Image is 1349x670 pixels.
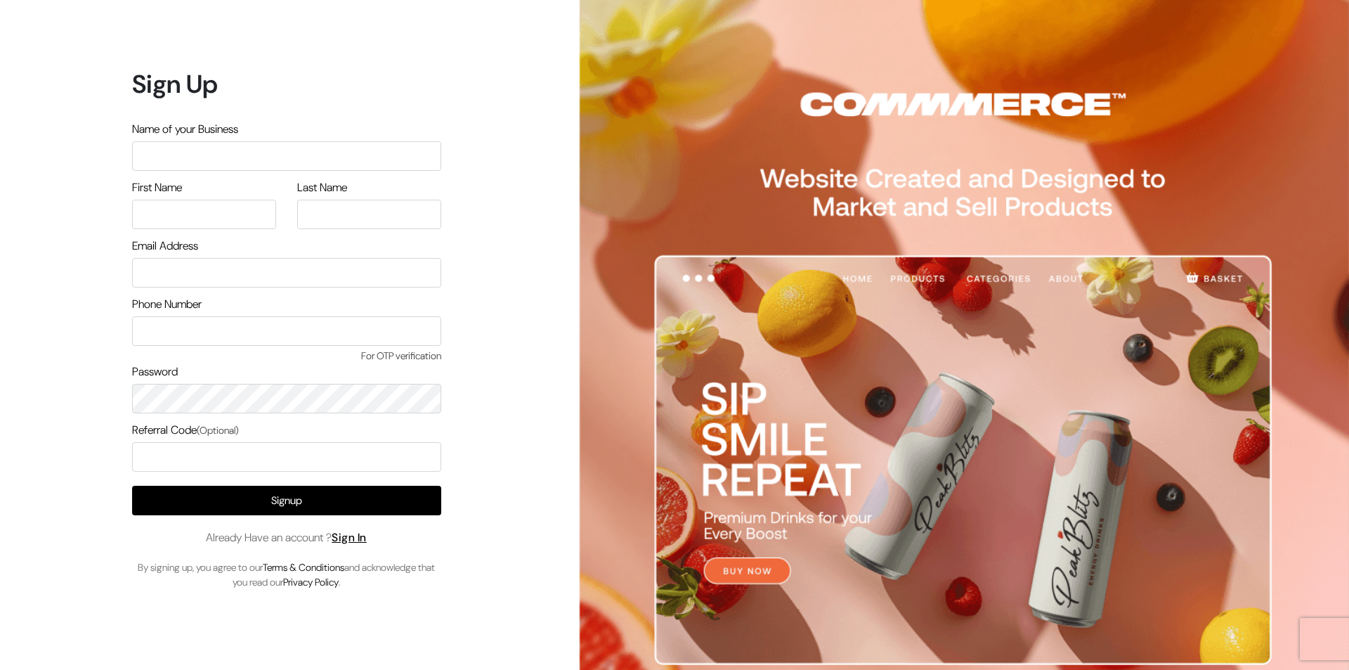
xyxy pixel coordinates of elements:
a: Sign In [332,530,367,545]
label: Password [132,363,178,380]
label: Name of your Business [132,121,238,138]
span: (Optional) [197,424,239,437]
a: Terms & Conditions [263,561,344,574]
a: Privacy Policy [283,576,339,588]
label: Phone Number [132,296,202,313]
span: Already Have an account ? [206,529,367,546]
button: Signup [132,486,441,515]
label: Email Address [132,238,198,255]
h1: Sign Up [132,69,441,99]
span: For OTP verification [132,349,441,363]
label: Referral Code [132,422,239,439]
label: Last Name [297,179,347,196]
p: By signing up, you agree to our and acknowledge that you read our . [132,560,441,590]
label: First Name [132,179,182,196]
